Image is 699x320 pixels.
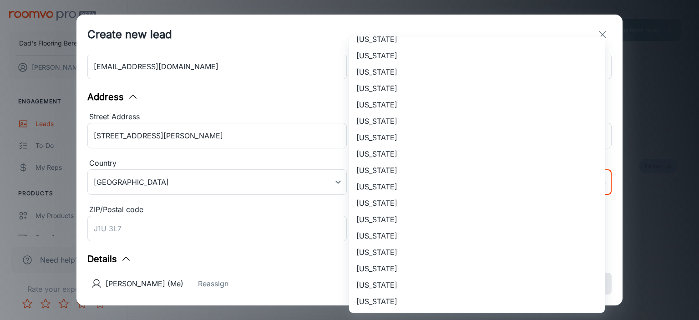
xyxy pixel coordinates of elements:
li: [US_STATE] [349,178,605,195]
li: [US_STATE] [349,162,605,178]
li: [US_STATE] [349,277,605,293]
li: [US_STATE] [349,64,605,80]
li: [US_STATE] [349,260,605,277]
li: [US_STATE] [349,244,605,260]
li: [US_STATE] [349,293,605,310]
li: [US_STATE] [349,146,605,162]
li: [US_STATE] [349,129,605,146]
li: [US_STATE] [349,228,605,244]
li: [US_STATE] [349,47,605,64]
li: [US_STATE] [349,113,605,129]
li: [US_STATE] [349,97,605,113]
li: [US_STATE] [349,31,605,47]
li: [US_STATE] [349,80,605,97]
li: [US_STATE] [349,195,605,211]
li: [US_STATE] [349,211,605,228]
